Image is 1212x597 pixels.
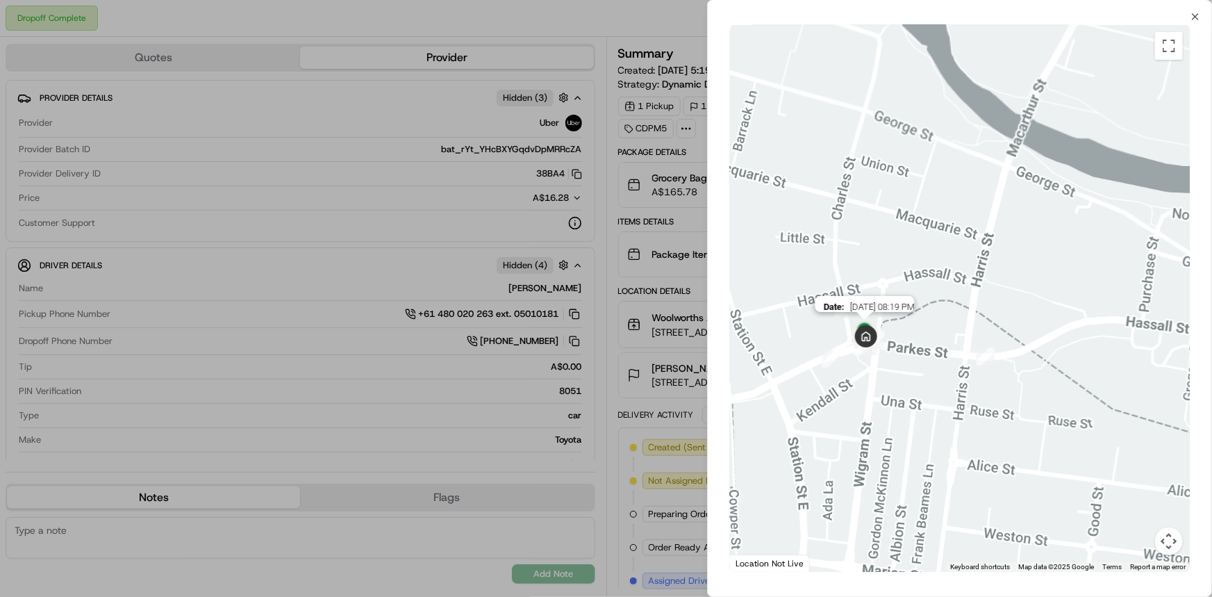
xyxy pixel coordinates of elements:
[733,554,779,572] img: Google
[859,337,877,355] div: 13
[1102,563,1122,571] a: Terms (opens in new tab)
[867,331,885,349] div: 15
[856,337,874,355] div: 17
[1155,528,1183,555] button: Map camera controls
[977,347,995,366] div: 10
[822,350,840,368] div: 11
[1155,32,1183,60] button: Toggle fullscreen view
[835,300,853,318] div: 12
[1018,563,1094,571] span: Map data ©2025 Google
[849,302,914,312] span: [DATE] 08:19 PM
[730,555,810,572] div: Location Not Live
[733,554,779,572] a: Open this area in Google Maps (opens a new window)
[950,562,1010,572] button: Keyboard shortcuts
[823,302,844,312] span: Date :
[872,299,890,317] div: 14
[1130,563,1186,571] a: Report a map error
[854,337,872,355] div: 16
